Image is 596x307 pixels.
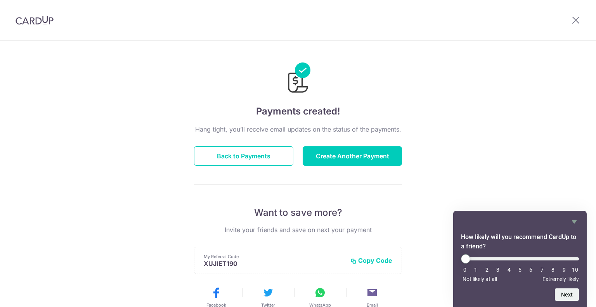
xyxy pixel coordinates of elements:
[16,16,54,25] img: CardUp
[350,257,392,264] button: Copy Code
[542,276,579,282] span: Extremely likely
[463,276,497,282] span: Not likely at all
[461,232,579,251] h2: How likely will you recommend CardUp to a friend? Select an option from 0 to 10, with 0 being Not...
[194,146,293,166] button: Back to Payments
[461,217,579,301] div: How likely will you recommend CardUp to a friend? Select an option from 0 to 10, with 0 being Not...
[571,267,579,273] li: 10
[527,267,535,273] li: 6
[472,267,480,273] li: 1
[538,267,546,273] li: 7
[204,260,344,267] p: XUJIET190
[483,267,491,273] li: 2
[516,267,524,273] li: 5
[194,225,402,234] p: Invite your friends and save on next your payment
[461,267,469,273] li: 0
[204,253,344,260] p: My Referral Code
[461,254,579,282] div: How likely will you recommend CardUp to a friend? Select an option from 0 to 10, with 0 being Not...
[286,62,310,95] img: Payments
[505,267,513,273] li: 4
[570,217,579,226] button: Hide survey
[560,267,568,273] li: 9
[549,267,557,273] li: 8
[555,288,579,301] button: Next question
[194,125,402,134] p: Hang tight, you’ll receive email updates on the status of the payments.
[303,146,402,166] button: Create Another Payment
[194,206,402,219] p: Want to save more?
[494,267,502,273] li: 3
[194,104,402,118] h4: Payments created!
